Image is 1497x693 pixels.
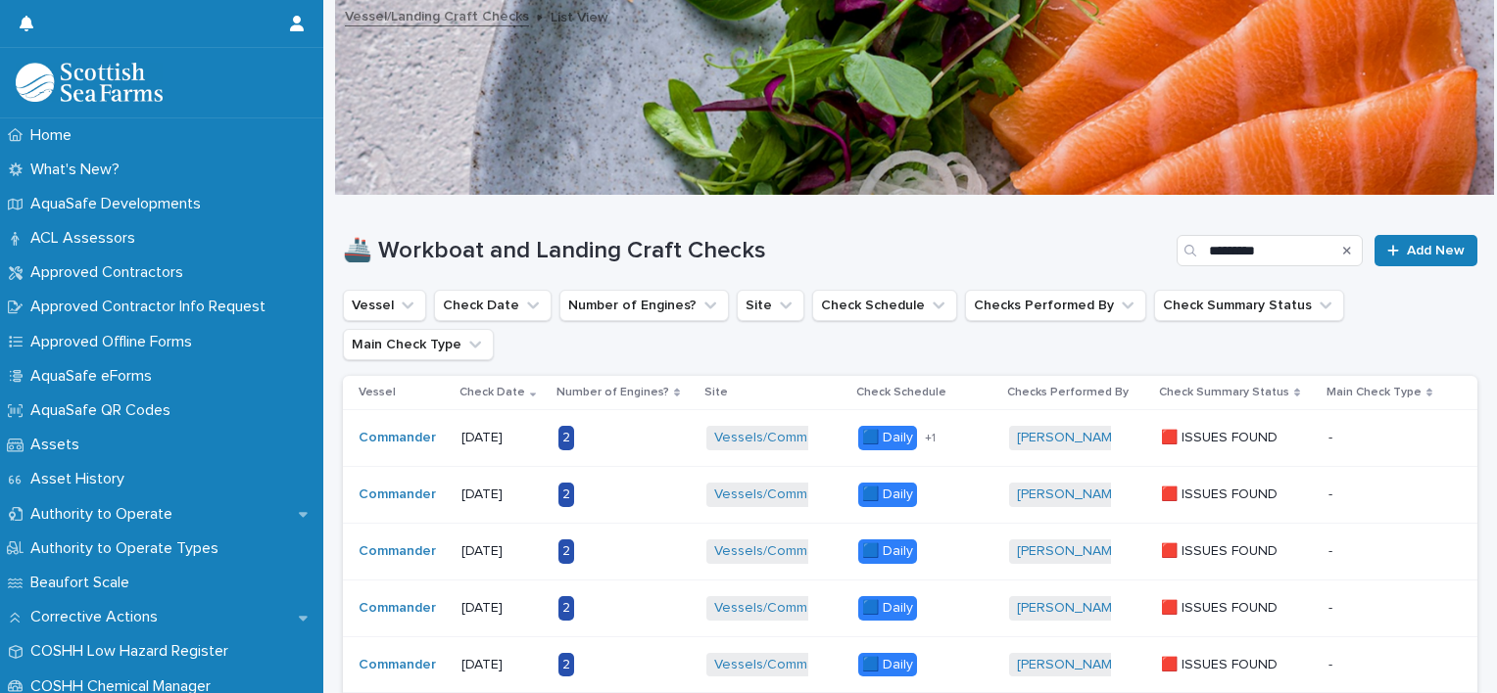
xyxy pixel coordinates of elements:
p: Home [23,126,87,145]
p: COSHH Low Hazard Register [23,642,244,661]
p: 🟥 ISSUES FOUND [1161,543,1283,560]
div: 2 [558,483,574,507]
a: Commander [359,657,436,673]
tr: Commander [DATE]2Vessels/Commander 🟦 Daily[PERSON_NAME] 🟥 ISSUES FOUND-- [343,523,1477,579]
a: Vessel/Landing Craft Checks [345,4,529,26]
button: Vessel [343,290,426,321]
a: [PERSON_NAME] [1017,430,1124,446]
p: Vessel [359,382,396,403]
span: Add New [1407,244,1465,257]
p: [DATE] [461,600,543,617]
p: Main Check Type [1327,382,1422,403]
p: Asset History [23,470,140,488]
p: Authority to Operate Types [23,539,234,558]
p: Check Summary Status [1159,382,1289,403]
button: Check Schedule [812,290,957,321]
p: What's New? [23,161,135,179]
p: [DATE] [461,657,543,673]
p: AquaSafe QR Codes [23,401,186,420]
p: Check Schedule [856,382,946,403]
tr: Commander [DATE]2Vessels/Commander 🟦 Daily[PERSON_NAME] 🟥 ISSUES FOUND-- [343,636,1477,693]
div: 🟦 Daily [858,539,917,564]
p: Number of Engines? [556,382,669,403]
button: Check Date [434,290,552,321]
a: Vessels/Commander [714,600,845,617]
p: 🟥 ISSUES FOUND [1161,430,1283,446]
a: Commander [359,543,436,560]
p: Check Date [459,382,525,403]
p: - [1328,539,1336,560]
a: Commander [359,486,436,503]
div: 2 [558,596,574,621]
a: [PERSON_NAME] [1017,657,1124,673]
div: 🟦 Daily [858,653,917,677]
button: Site [737,290,804,321]
div: 2 [558,539,574,564]
p: Checks Performed By [1007,382,1129,403]
button: Number of Engines? [559,290,729,321]
button: Checks Performed By [965,290,1146,321]
button: Main Check Type [343,329,494,360]
tr: Commander [DATE]2Vessels/Commander 🟦 Daily[PERSON_NAME] 🟥 ISSUES FOUND-- [343,579,1477,636]
p: - [1328,426,1336,446]
p: - [1328,653,1336,673]
p: 🟥 ISSUES FOUND [1161,486,1283,503]
p: Assets [23,436,95,454]
p: [DATE] [461,486,543,503]
p: [DATE] [461,543,543,560]
a: Vessels/Commander [714,657,845,673]
div: 🟦 Daily [858,596,917,621]
p: AquaSafe Developments [23,195,217,213]
p: Authority to Operate [23,505,188,524]
p: Approved Contractors [23,263,199,282]
a: Commander [359,430,436,446]
div: 🟦 Daily [858,483,917,507]
p: Approved Contractor Info Request [23,298,281,316]
img: bPIBxiqnSb2ggTQWdOVV [16,63,163,102]
input: Search [1177,235,1363,266]
button: Check Summary Status [1154,290,1344,321]
a: Add New [1375,235,1477,266]
p: Beaufort Scale [23,574,145,592]
p: ACL Assessors [23,229,151,248]
a: Vessels/Commander [714,430,845,446]
p: - [1328,596,1336,617]
span: + 1 [925,433,936,444]
a: Commander [359,600,436,617]
p: AquaSafe eForms [23,367,168,386]
tr: Commander [DATE]2Vessels/Commander 🟦 Daily+1[PERSON_NAME] 🟥 ISSUES FOUND-- [343,410,1477,467]
a: Vessels/Commander [714,486,845,503]
a: [PERSON_NAME] [1017,486,1124,503]
h1: 🚢 Workboat and Landing Craft Checks [343,237,1169,265]
p: 🟥 ISSUES FOUND [1161,600,1283,617]
div: 2 [558,426,574,450]
p: Corrective Actions [23,608,173,626]
a: [PERSON_NAME] [1017,600,1124,617]
p: Site [704,382,728,403]
a: Vessels/Commander [714,543,845,560]
div: 2 [558,653,574,677]
p: - [1328,483,1336,503]
p: [DATE] [461,430,543,446]
tr: Commander [DATE]2Vessels/Commander 🟦 Daily[PERSON_NAME] 🟥 ISSUES FOUND-- [343,467,1477,524]
p: List View [551,5,608,26]
div: 🟦 Daily [858,426,917,450]
p: 🟥 ISSUES FOUND [1161,657,1283,673]
a: [PERSON_NAME] [1017,543,1124,560]
p: Approved Offline Forms [23,333,208,351]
